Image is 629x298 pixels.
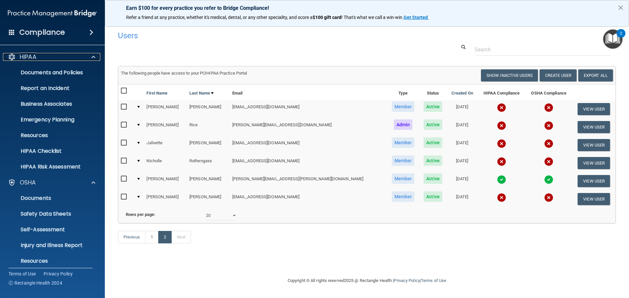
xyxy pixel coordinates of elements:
[392,137,415,148] span: Member
[8,179,95,186] a: OSHA
[603,29,622,49] button: Open Resource Center, 2 new notifications
[424,101,442,112] span: Active
[544,139,553,148] img: cross.ca9f0e7f.svg
[4,242,94,249] p: Injury and Illness Report
[497,139,506,148] img: cross.ca9f0e7f.svg
[497,175,506,184] img: tick.e7d51cea.svg
[230,190,387,208] td: [EMAIL_ADDRESS][DOMAIN_NAME]
[392,191,415,202] span: Member
[146,89,167,97] a: First Name
[313,15,341,20] strong: $100 gift card
[230,136,387,154] td: [EMAIL_ADDRESS][DOMAIN_NAME]
[481,69,538,81] button: Show Inactive Users
[144,100,187,118] td: [PERSON_NAME]
[394,278,420,283] a: Privacy Policy
[126,5,608,11] p: Earn $100 for every practice you refer to Bridge Compliance!
[424,155,442,166] span: Active
[187,190,230,208] td: [PERSON_NAME]
[424,119,442,130] span: Active
[4,116,94,123] p: Emergency Planning
[118,31,404,40] h4: Users
[447,136,478,154] td: [DATE]
[618,2,624,13] button: Close
[544,157,553,166] img: cross.ca9f0e7f.svg
[447,190,478,208] td: [DATE]
[578,139,610,151] button: View User
[9,271,36,277] a: Terms of Use
[145,231,159,243] a: 1
[187,118,230,136] td: Rice
[392,173,415,184] span: Member
[144,172,187,190] td: [PERSON_NAME]
[544,193,553,202] img: cross.ca9f0e7f.svg
[394,119,413,130] span: Admin
[544,175,553,184] img: tick.e7d51cea.svg
[497,103,506,112] img: cross.ca9f0e7f.svg
[4,101,94,107] p: Business Associates
[187,172,230,190] td: [PERSON_NAME]
[187,100,230,118] td: [PERSON_NAME]
[578,157,610,169] button: View User
[230,100,387,118] td: [EMAIL_ADDRESS][DOMAIN_NAME]
[497,121,506,130] img: cross.ca9f0e7f.svg
[126,15,313,20] span: Refer a friend at any practice, whether it's medical, dental, or any other speciality, and score a
[171,231,191,243] a: Next
[230,172,387,190] td: [PERSON_NAME][EMAIL_ADDRESS][PERSON_NAME][DOMAIN_NAME]
[158,231,172,243] a: 2
[144,136,187,154] td: Jalivette
[404,15,429,20] a: Get Started
[4,226,94,233] p: Self-Assessment
[578,69,613,81] a: Export All
[4,148,94,154] p: HIPAA Checklist
[447,100,478,118] td: [DATE]
[447,154,478,172] td: [DATE]
[247,270,486,291] div: Copyright © All rights reserved 2025 @ Rectangle Health | |
[540,69,577,81] button: Create User
[451,89,473,97] a: Created On
[189,89,214,97] a: Last Name
[19,28,65,37] h4: Compliance
[392,155,415,166] span: Member
[144,118,187,136] td: [PERSON_NAME]
[341,15,404,20] span: ! That's what we call a win-win.
[447,118,478,136] td: [DATE]
[525,84,572,100] th: OSHA Compliance
[578,175,610,187] button: View User
[421,278,446,283] a: Terms of Use
[20,53,36,61] p: HIPAA
[4,132,94,139] p: Resources
[419,84,447,100] th: Status
[404,15,428,20] strong: Get Started
[497,193,506,202] img: cross.ca9f0e7f.svg
[544,121,553,130] img: cross.ca9f0e7f.svg
[4,195,94,202] p: Documents
[4,211,94,217] p: Safety Data Sheets
[578,121,610,133] button: View User
[230,154,387,172] td: [EMAIL_ADDRESS][DOMAIN_NAME]
[387,84,419,100] th: Type
[9,280,62,286] span: Ⓒ Rectangle Health 2024
[126,212,155,217] b: Rows per page:
[424,137,442,148] span: Active
[144,190,187,208] td: [PERSON_NAME]
[8,7,97,20] img: PMB logo
[4,85,94,92] p: Report an Incident
[8,53,95,61] a: HIPAA
[424,173,442,184] span: Active
[187,154,230,172] td: Rothengass
[392,101,415,112] span: Member
[497,157,506,166] img: cross.ca9f0e7f.svg
[578,103,610,115] button: View User
[4,164,94,170] p: HIPAA Risk Assessment
[478,84,525,100] th: HIPAA Compliance
[230,118,387,136] td: [PERSON_NAME][EMAIL_ADDRESS][DOMAIN_NAME]
[4,258,94,264] p: Resources
[144,154,187,172] td: Nicholle
[187,136,230,154] td: [PERSON_NAME]
[578,193,610,205] button: View User
[620,33,622,42] div: 2
[20,179,36,186] p: OSHA
[44,271,73,277] a: Privacy Policy
[544,103,553,112] img: cross.ca9f0e7f.svg
[4,69,94,76] p: Documents and Policies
